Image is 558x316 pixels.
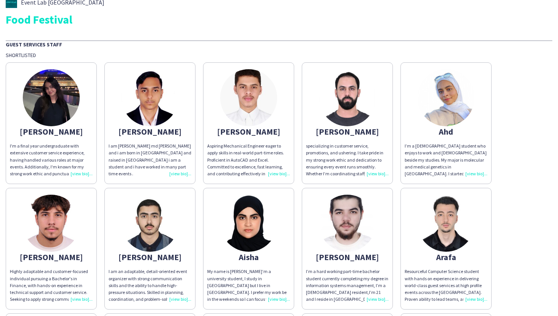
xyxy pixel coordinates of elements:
[121,195,178,252] img: thumb-66b7ee6def4a1.jpg
[23,195,80,252] img: thumb-6635ce9498297.jpeg
[121,69,178,126] img: thumb-66af50ae5dfef.jpeg
[306,128,389,135] div: [PERSON_NAME]
[220,69,277,126] img: thumb-671a75407f30e.jpeg
[109,268,191,303] div: I am an adaptable, detail-oriented event organizer with strong communication skills and the abili...
[10,254,93,260] div: [PERSON_NAME]
[6,40,552,48] div: Guest Services Staff
[405,128,487,135] div: Ahd
[319,69,376,126] img: thumb-68adb55c1c647.jpeg
[306,143,389,177] div: specializing in customer service, promotions, and ushering. I take pride in my strong work ethic ...
[405,254,487,260] div: Arafa
[418,69,474,126] img: thumb-66a942791f0e5.jpeg
[405,268,487,303] div: Resourceful Computer Science student with hands on experience in delivering world-class guest ser...
[10,143,93,177] div: I'm a final year undergraduate with extensive customer service experience, having handled various...
[6,14,552,25] div: Food Festival
[207,254,290,260] div: Aisha
[10,128,93,135] div: [PERSON_NAME]
[23,69,80,126] img: thumb-6697c11b8a527.jpeg
[6,52,552,59] div: Shortlisted
[405,143,487,177] div: I’m a [DEMOGRAPHIC_DATA] student who enjoys to work and [DEMOGRAPHIC_DATA] beside my studies. My ...
[319,195,376,252] img: thumb-6677d1db0e8d8.jpg
[220,195,277,252] img: thumb-66f58c2e3e9fe.jpeg
[10,268,93,303] div: Highly adaptable and customer-focused individual pursuing a Bachelor's in Finance, with hands-on ...
[207,143,290,177] div: Aspiring Mechanical Engineer eager to apply skills in real-world part-time roles. Proficient in A...
[207,128,290,135] div: [PERSON_NAME]
[306,268,389,303] div: I’m a hard working part-time bachelor student currently completing my degree in information syste...
[207,268,290,303] div: My name is [PERSON_NAME]’m a university student, I study in [GEOGRAPHIC_DATA] but I live in [GEOG...
[109,254,191,260] div: [PERSON_NAME]
[418,195,474,252] img: thumb-674714d8d9b09.jpeg
[109,143,191,177] div: I am [PERSON_NAME] md [PERSON_NAME] and i am born in [GEOGRAPHIC_DATA] and raised in [GEOGRAPHIC_...
[306,254,389,260] div: [PERSON_NAME]
[109,128,191,135] div: [PERSON_NAME]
